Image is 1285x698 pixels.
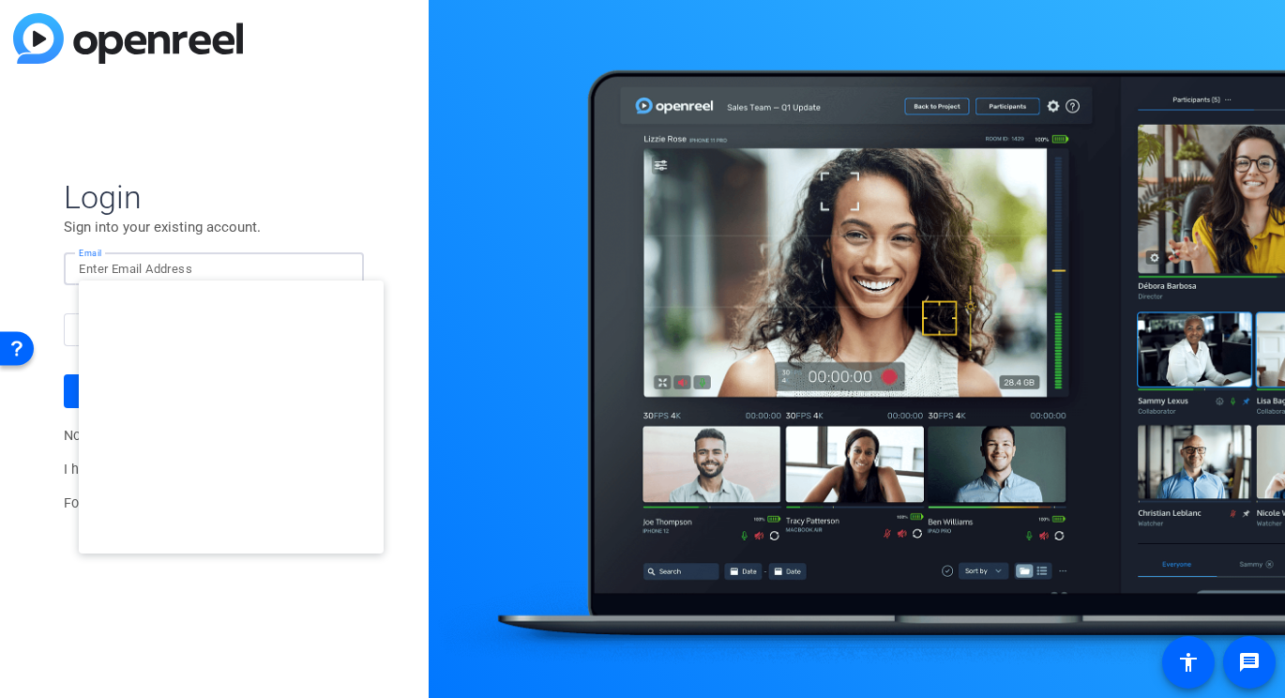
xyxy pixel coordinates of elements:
[13,13,243,64] img: blue-gradient.svg
[79,258,349,281] input: Enter Email Address
[64,495,240,511] span: Forgot password?
[64,217,364,237] p: Sign into your existing account.
[64,374,364,408] button: Sign in
[64,462,286,478] span: I have a Session ID.
[64,177,364,217] span: Login
[64,428,260,444] span: No account?
[1238,651,1261,674] mat-icon: message
[79,248,102,258] mat-label: Email
[326,258,340,281] img: icon_180.svg
[1177,651,1200,674] mat-icon: accessibility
